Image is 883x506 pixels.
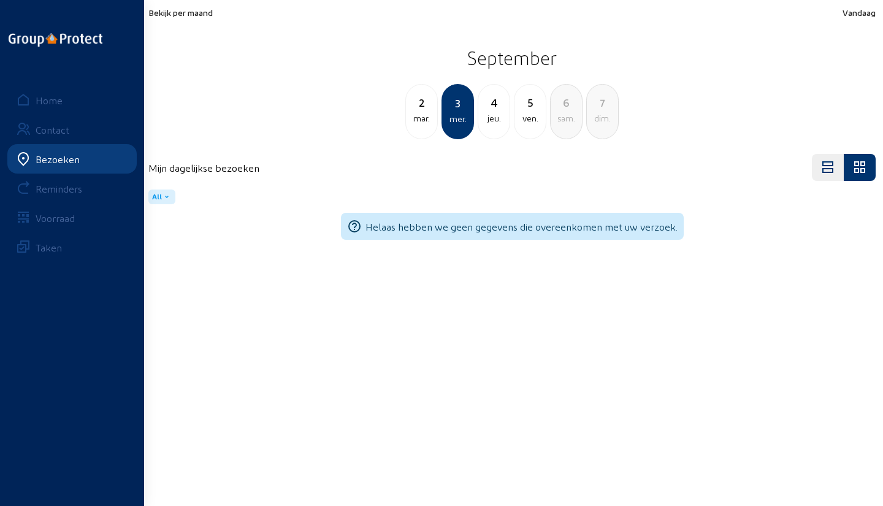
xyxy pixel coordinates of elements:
[587,94,618,111] div: 7
[36,153,80,165] div: Bezoeken
[443,94,473,112] div: 3
[514,111,546,126] div: ven.
[551,94,582,111] div: 6
[7,144,137,174] a: Bezoeken
[478,111,510,126] div: jeu.
[406,111,437,126] div: mar.
[36,124,69,136] div: Contact
[36,183,82,194] div: Reminders
[551,111,582,126] div: sam.
[478,94,510,111] div: 4
[36,94,63,106] div: Home
[7,174,137,203] a: Reminders
[7,203,137,232] a: Voorraad
[7,85,137,115] a: Home
[148,162,259,174] h4: Mijn dagelijkse bezoeken
[36,212,75,224] div: Voorraad
[514,94,546,111] div: 5
[36,242,62,253] div: Taken
[443,112,473,126] div: mer.
[9,33,102,47] img: logo-oneline.png
[7,232,137,262] a: Taken
[365,221,678,232] span: Helaas hebben we geen gegevens die overeenkomen met uw verzoek.
[152,192,162,202] span: All
[148,42,876,73] h2: September
[148,7,213,18] span: Bekijk per maand
[587,111,618,126] div: dim.
[7,115,137,144] a: Contact
[406,94,437,111] div: 2
[843,7,876,18] span: Vandaag
[347,219,362,234] mat-icon: help_outline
